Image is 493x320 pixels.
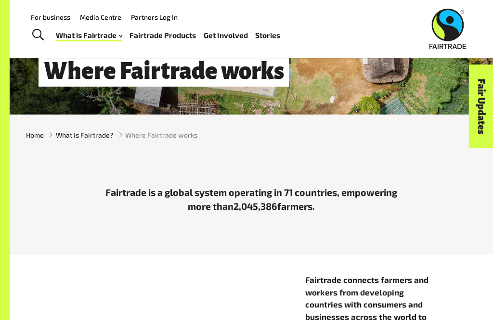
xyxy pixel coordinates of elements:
[39,56,289,87] h1: Where Fairtrade works
[103,185,400,214] p: Fairtrade is a global system operating in 71 countries, empowering more than farmers.
[131,13,178,21] a: Partners Log In
[130,28,196,42] a: Fairtrade Products
[26,130,44,140] a: Home
[31,13,70,21] a: For business
[125,130,197,140] span: Where Fairtrade works
[255,28,280,42] a: Stories
[204,28,248,42] a: Get Involved
[56,130,113,140] a: What is Fairtrade?
[80,13,121,21] a: Media Centre
[26,23,50,47] a: Toggle Search
[234,200,277,212] span: 2,045,386
[56,28,122,42] a: What is Fairtrade
[429,9,466,49] img: Fairtrade Australia New Zealand logo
